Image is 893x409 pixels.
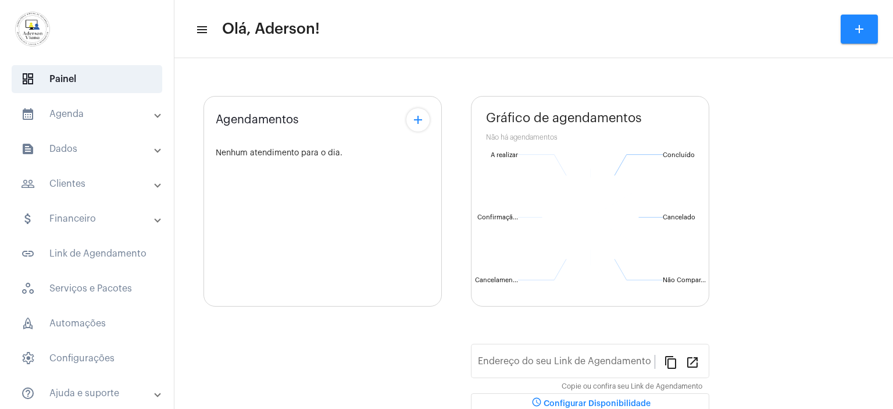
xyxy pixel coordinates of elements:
[663,152,695,158] text: Concluído
[663,214,695,220] text: Cancelado
[491,152,518,158] text: A realizar
[12,310,162,337] span: Automações
[486,111,642,125] span: Gráfico de agendamentos
[9,6,56,52] img: d7e3195d-0907-1efa-a796-b593d293ae59.png
[21,72,35,86] span: sidenav icon
[21,386,155,400] mat-panel-title: Ajuda e suporte
[21,107,35,121] mat-icon: sidenav icon
[12,275,162,303] span: Serviços e Pacotes
[7,135,174,163] mat-expansion-panel-header: sidenav iconDados
[12,240,162,268] span: Link de Agendamento
[12,344,162,372] span: Configurações
[195,23,207,37] mat-icon: sidenav icon
[21,212,35,226] mat-icon: sidenav icon
[477,214,518,221] text: Confirmaçã...
[21,351,35,365] span: sidenav icon
[852,22,866,36] mat-icon: add
[21,142,35,156] mat-icon: sidenav icon
[475,277,518,283] text: Cancelamen...
[222,20,320,38] span: Olá, Aderson!
[21,386,35,400] mat-icon: sidenav icon
[21,316,35,330] span: sidenav icon
[21,177,155,191] mat-panel-title: Clientes
[21,212,155,226] mat-panel-title: Financeiro
[7,379,174,407] mat-expansion-panel-header: sidenav iconAjuda e suporte
[7,205,174,233] mat-expansion-panel-header: sidenav iconFinanceiro
[530,400,651,408] span: Configurar Disponibilidade
[216,149,430,158] div: Nenhum atendimento para o dia.
[7,170,174,198] mat-expansion-panel-header: sidenav iconClientes
[12,65,162,93] span: Painel
[685,355,699,369] mat-icon: open_in_new
[21,282,35,296] span: sidenav icon
[562,383,702,391] mat-hint: Copie ou confira seu Link de Agendamento
[216,113,299,126] span: Agendamentos
[663,277,706,283] text: Não Compar...
[411,113,425,127] mat-icon: add
[478,358,655,369] input: Link
[21,247,35,261] mat-icon: sidenav icon
[21,177,35,191] mat-icon: sidenav icon
[21,142,155,156] mat-panel-title: Dados
[21,107,155,121] mat-panel-title: Agenda
[664,355,678,369] mat-icon: content_copy
[7,100,174,128] mat-expansion-panel-header: sidenav iconAgenda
